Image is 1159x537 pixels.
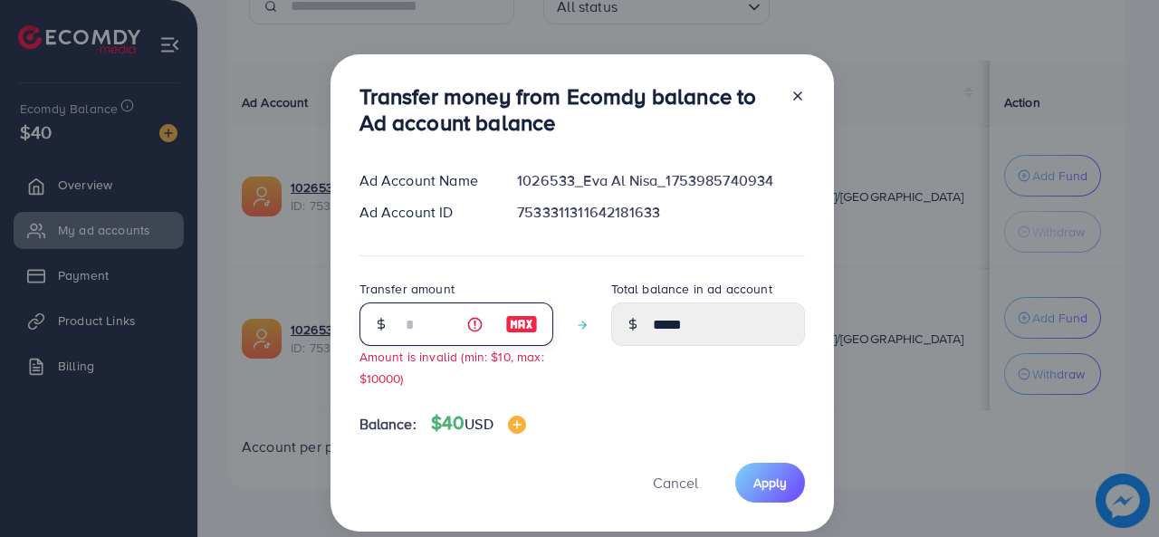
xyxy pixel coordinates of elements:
[735,463,805,502] button: Apply
[611,280,772,298] label: Total balance in ad account
[465,414,493,434] span: USD
[508,416,526,434] img: image
[503,202,819,223] div: 7533311311642181633
[359,414,417,435] span: Balance:
[359,83,776,136] h3: Transfer money from Ecomdy balance to Ad account balance
[345,202,503,223] div: Ad Account ID
[503,170,819,191] div: 1026533_Eva Al Nisa_1753985740934
[345,170,503,191] div: Ad Account Name
[505,313,538,335] img: image
[653,473,698,493] span: Cancel
[431,412,526,435] h4: $40
[753,474,787,492] span: Apply
[359,280,455,298] label: Transfer amount
[630,463,721,502] button: Cancel
[359,348,544,386] small: Amount is invalid (min: $10, max: $10000)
